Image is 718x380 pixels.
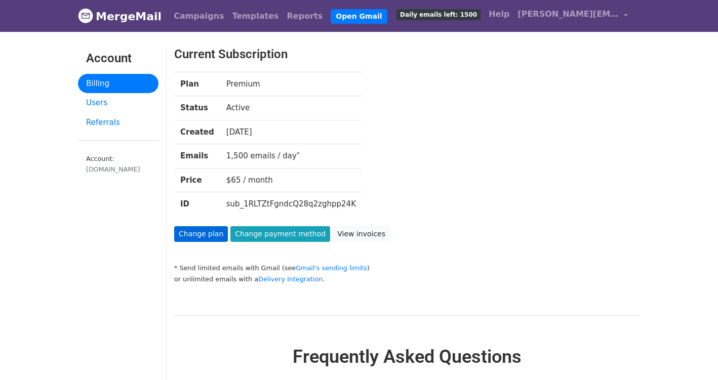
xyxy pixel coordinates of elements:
a: Reports [283,6,327,26]
a: Referrals [78,113,158,133]
h2: Frequently Asked Questions [174,346,640,368]
td: 1,500 emails / day [220,144,362,168]
a: Users [78,93,158,113]
img: MergeMail logo [78,8,93,23]
th: ID [174,192,220,216]
th: Price [174,168,220,192]
a: Open Gmail [331,9,387,24]
td: sub_1RLTZtFgndcQ28q2zghpp24K [220,192,362,216]
td: Premium [220,72,362,96]
td: Active [220,96,362,120]
a: Change payment method [230,226,330,242]
small: Account: [86,155,150,174]
a: Gmail's sending limits [296,264,367,272]
span: Daily emails left: 1500 [396,9,481,20]
a: MergeMail [78,6,162,27]
a: Campaigns [170,6,228,26]
th: Plan [174,72,220,96]
div: [DOMAIN_NAME] [86,164,150,174]
h3: Account [86,51,150,66]
a: Templates [228,6,283,26]
a: [PERSON_NAME][EMAIL_ADDRESS][DOMAIN_NAME] [513,4,632,28]
a: Help [485,4,513,24]
th: Status [174,96,220,120]
td: $65 / month [220,168,362,192]
td: [DATE] [220,120,362,144]
th: Emails [174,144,220,168]
a: Change plan [174,226,228,242]
th: Created [174,120,220,144]
a: Delivery Integration [258,275,323,283]
a: Daily emails left: 1500 [392,4,485,24]
a: Billing [78,74,158,94]
iframe: Chat Widget [667,331,718,380]
small: * Send limited emails with Gmail (see ) or unlimited emails with a . [174,264,370,283]
a: View invoices [333,226,390,242]
h3: Current Subscription [174,47,600,62]
span: [PERSON_NAME][EMAIL_ADDRESS][DOMAIN_NAME] [517,8,619,20]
